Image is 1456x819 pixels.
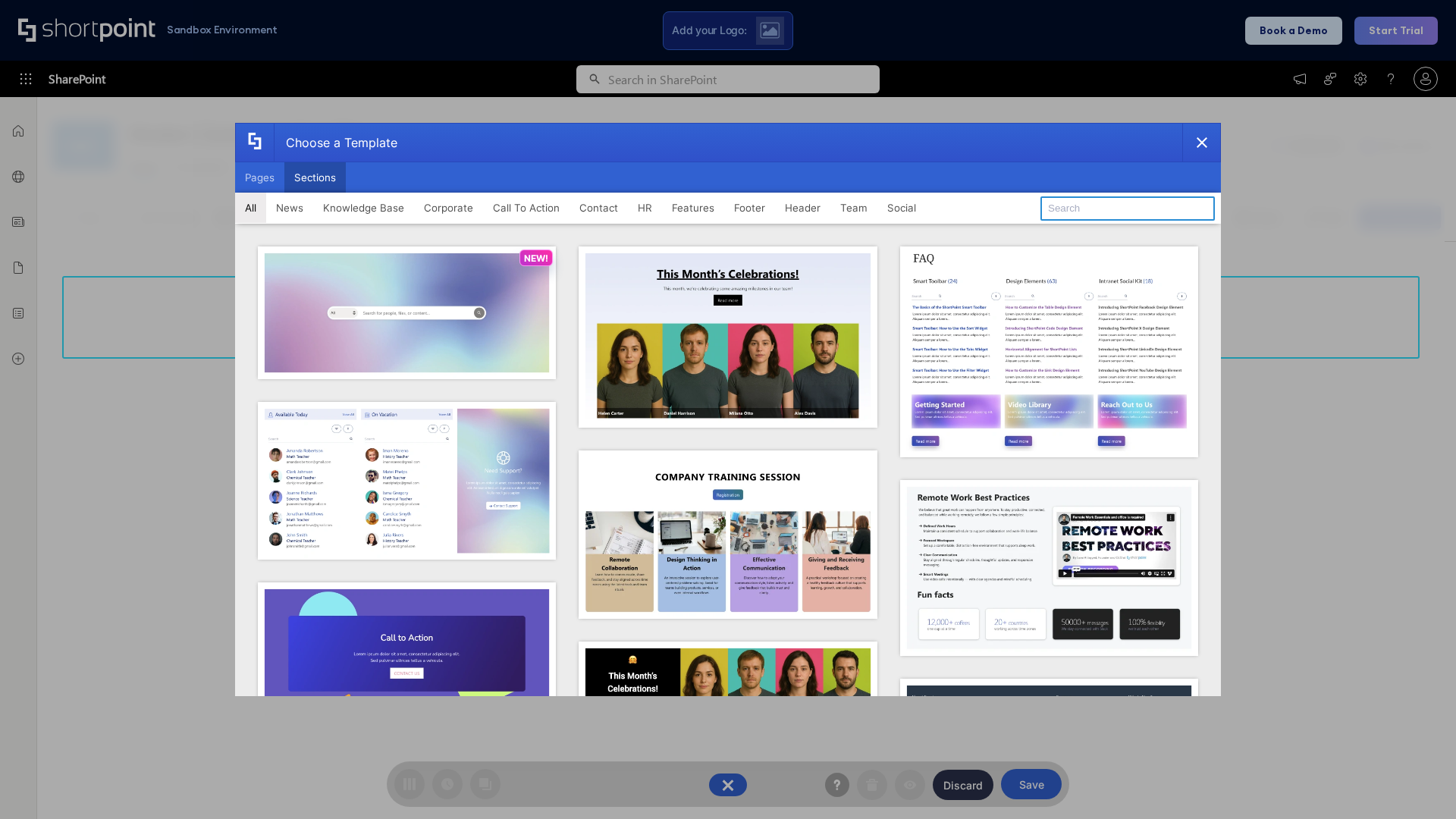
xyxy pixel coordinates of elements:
[414,193,483,223] button: Corporate
[1040,196,1215,221] input: Search
[235,193,266,223] button: All
[775,193,830,223] button: Header
[830,193,877,223] button: Team
[266,193,313,223] button: News
[284,162,346,193] button: Sections
[628,193,662,223] button: HR
[313,193,414,223] button: Knowledge Base
[724,193,775,223] button: Footer
[570,193,628,223] button: Contact
[235,123,1221,696] div: template selector
[274,124,397,162] div: Choose a Template
[235,162,284,193] button: Pages
[662,193,724,223] button: Features
[1380,746,1456,819] iframe: Chat Widget
[877,193,926,223] button: Social
[483,193,570,223] button: Call To Action
[524,253,548,264] p: NEW!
